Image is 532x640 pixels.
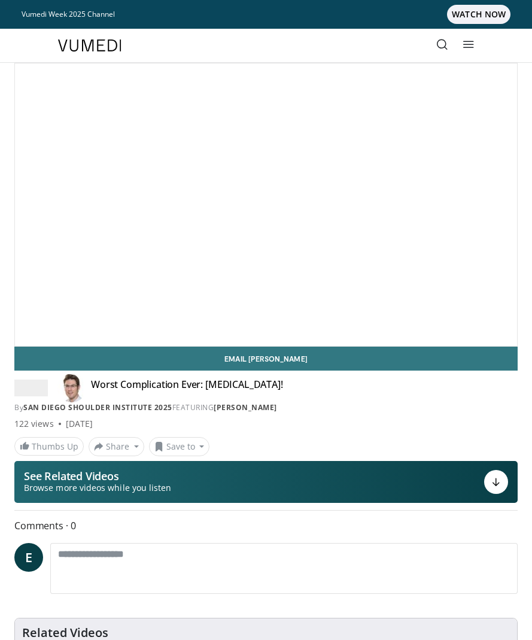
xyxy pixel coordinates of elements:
[214,402,277,412] a: [PERSON_NAME]
[22,626,108,640] h4: Related Videos
[66,418,93,430] div: [DATE]
[15,63,517,346] video-js: Video Player
[57,374,86,402] img: Avatar
[149,437,210,456] button: Save to
[91,378,283,398] h4: Worst Complication Ever: [MEDICAL_DATA]!
[14,347,518,371] a: Email [PERSON_NAME]
[14,461,518,503] button: See Related Videos Browse more videos while you listen
[58,40,121,51] img: VuMedi Logo
[22,5,510,24] a: Vumedi Week 2025 ChannelWATCH NOW
[14,437,84,456] a: Thumbs Up
[89,437,144,456] button: Share
[447,5,510,24] span: WATCH NOW
[23,402,172,412] a: San Diego Shoulder Institute 2025
[14,378,48,398] img: San Diego Shoulder Institute 2025
[14,543,43,572] a: E
[14,518,518,533] span: Comments 0
[14,402,518,413] div: By FEATURING
[14,418,54,430] span: 122 views
[24,482,171,494] span: Browse more videos while you listen
[24,470,171,482] p: See Related Videos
